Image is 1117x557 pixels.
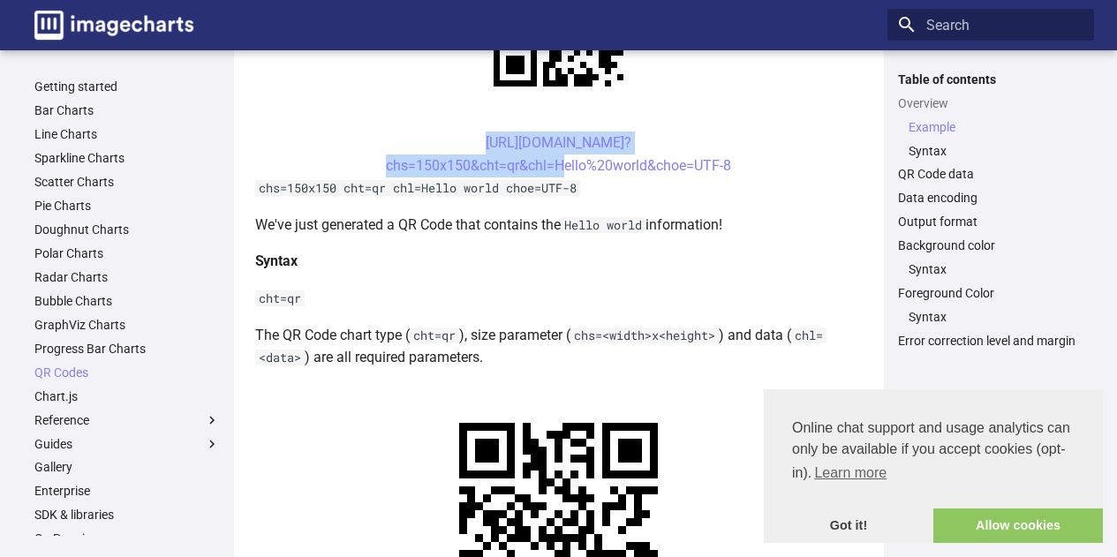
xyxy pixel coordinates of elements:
a: Progress Bar Charts [34,341,220,357]
a: SDK & libraries [34,507,220,523]
code: chs=150x150 cht=qr chl=Hello world choe=UTF-8 [255,180,580,196]
a: QR Code data [898,166,1083,182]
a: Radar Charts [34,269,220,285]
a: Enterprise [34,483,220,499]
code: chs=<width>x<height> [570,327,719,343]
p: The QR Code chart type ( ), size parameter ( ) and data ( ) are all required parameters. [255,324,863,369]
nav: Background color [898,261,1083,277]
a: Image-Charts documentation [27,4,200,47]
a: Chart.js [34,388,220,404]
div: cookieconsent [764,389,1103,543]
nav: Overview [898,119,1083,159]
a: Bar Charts [34,102,220,118]
a: Sparkline Charts [34,150,220,166]
a: Getting started [34,79,220,94]
a: Example [909,119,1083,135]
span: Online chat support and usage analytics can only be available if you accept cookies (opt-in). [792,418,1075,486]
a: dismiss cookie message [764,508,933,544]
nav: Foreground Color [898,309,1083,325]
img: logo [34,11,193,40]
a: Syntax [909,309,1083,325]
a: Pie Charts [34,198,220,214]
a: learn more about cookies [811,460,889,486]
a: On Premise [34,531,220,546]
a: allow cookies [933,508,1103,544]
code: cht=qr [255,290,305,306]
a: Overview [898,95,1083,111]
a: Scatter Charts [34,174,220,190]
a: Syntax [909,143,1083,159]
code: cht=qr [410,327,459,343]
a: Gallery [34,459,220,475]
code: Hello world [561,217,645,233]
a: [URL][DOMAIN_NAME]?chs=150x150&cht=qr&chl=Hello%20world&choe=UTF-8 [386,134,731,174]
a: Syntax [909,261,1083,277]
h4: Syntax [255,250,863,273]
p: We've just generated a QR Code that contains the information! [255,214,863,237]
input: Search [887,9,1094,41]
a: Data encoding [898,190,1083,206]
a: QR Codes [34,365,220,380]
label: Guides [34,436,220,452]
a: Line Charts [34,126,220,142]
a: Error correction level and margin [898,333,1083,349]
a: Foreground Color [898,285,1083,301]
a: Output format [898,214,1083,230]
label: Table of contents [887,72,1094,87]
label: Reference [34,412,220,428]
a: GraphViz Charts [34,317,220,333]
a: Polar Charts [34,245,220,261]
a: Bubble Charts [34,293,220,309]
nav: Table of contents [887,72,1094,350]
a: Doughnut Charts [34,222,220,237]
a: Background color [898,237,1083,253]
